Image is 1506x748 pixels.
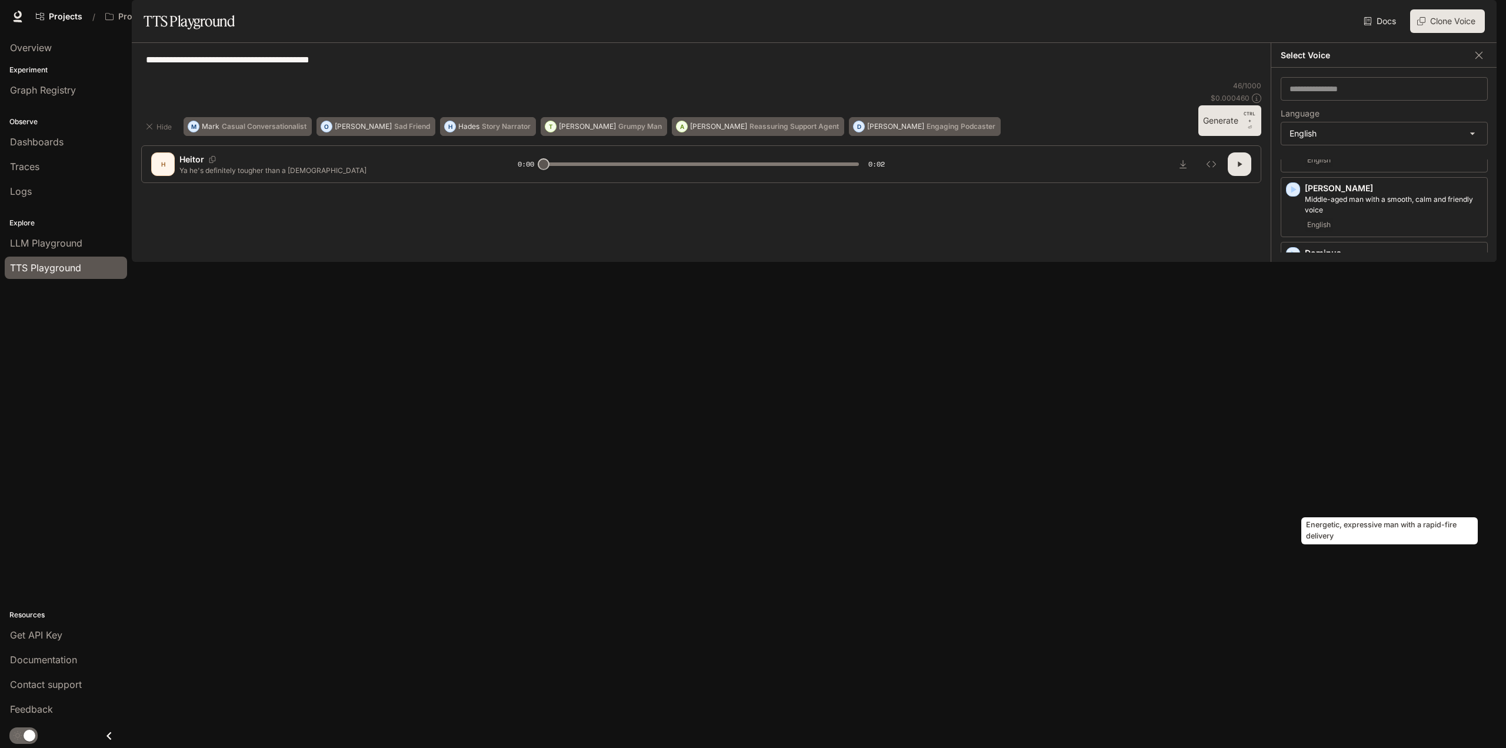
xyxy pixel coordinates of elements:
div: M [188,117,199,136]
button: Download audio [1171,152,1195,176]
p: Hades [458,123,479,130]
p: Language [1281,109,1320,118]
div: D [854,117,864,136]
button: Open workspace menu [100,5,202,28]
p: Sad Friend [394,123,430,130]
button: MMarkCasual Conversationalist [184,117,312,136]
p: Middle-aged man with a smooth, calm and friendly voice [1305,194,1482,215]
p: Heitor [179,154,204,165]
p: Reassuring Support Agent [749,123,839,130]
button: Clone Voice [1410,9,1485,33]
div: A [677,117,687,136]
p: Project [PERSON_NAME] [118,12,184,22]
button: Copy Voice ID [204,156,221,163]
p: Story Narrator [482,123,531,130]
p: CTRL + [1243,110,1257,124]
p: Mark [202,123,219,130]
div: English [1281,122,1487,145]
div: T [545,117,556,136]
div: Energetic, expressive man with a rapid-fire delivery [1301,517,1478,544]
a: Go to projects [31,5,88,28]
p: $ 0.000460 [1211,93,1250,103]
p: Dominus [1305,247,1482,259]
button: Hide [141,117,179,136]
p: [PERSON_NAME] [1305,182,1482,194]
button: GenerateCTRL +⏎ [1198,105,1261,136]
p: Ya he's definitely tougher than a [DEMOGRAPHIC_DATA] [179,165,489,175]
span: English [1305,153,1333,167]
div: O [321,117,332,136]
button: Inspect [1200,152,1223,176]
p: [PERSON_NAME] [867,123,924,130]
span: 0:02 [868,158,885,170]
h1: TTS Playground [144,9,235,33]
span: 0:00 [518,158,534,170]
div: H [445,117,455,136]
div: H [154,155,172,174]
button: D[PERSON_NAME]Engaging Podcaster [849,117,1001,136]
button: O[PERSON_NAME]Sad Friend [316,117,435,136]
p: ⏎ [1243,110,1257,131]
p: [PERSON_NAME] [690,123,747,130]
button: HHadesStory Narrator [440,117,536,136]
div: / [88,11,100,23]
button: T[PERSON_NAME]Grumpy Man [541,117,667,136]
button: A[PERSON_NAME]Reassuring Support Agent [672,117,844,136]
p: [PERSON_NAME] [335,123,392,130]
span: Projects [49,12,82,22]
span: English [1305,218,1333,232]
p: [PERSON_NAME] [559,123,616,130]
p: Grumpy Man [618,123,662,130]
p: Casual Conversationalist [222,123,306,130]
a: Docs [1361,9,1401,33]
p: 46 / 1000 [1233,81,1261,91]
p: Engaging Podcaster [927,123,995,130]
